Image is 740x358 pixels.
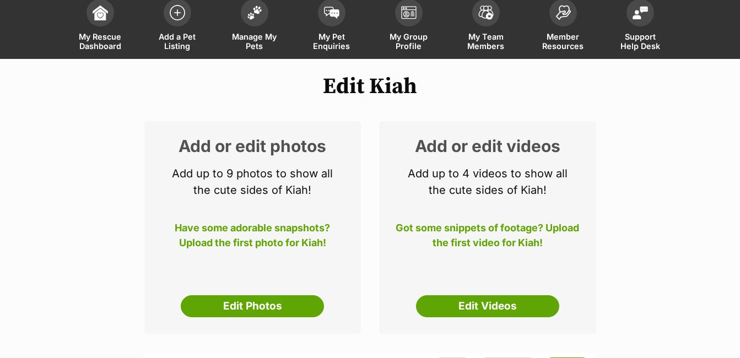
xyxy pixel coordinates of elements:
span: Add a Pet Listing [153,32,202,51]
span: My Group Profile [384,32,434,51]
p: Have some adorable snapshots? Upload the first photo for Kiah! [161,220,345,257]
h2: Add or edit videos [396,138,580,154]
img: dashboard-icon-eb2f2d2d3e046f16d808141f083e7271f6b2e854fb5c12c21221c1fb7104beca.svg [93,5,108,20]
img: manage-my-pets-icon-02211641906a0b7f246fdf0571729dbe1e7629f14944591b6c1af311fb30b64b.svg [247,6,262,20]
img: team-members-icon-5396bd8760b3fe7c0b43da4ab00e1e3bb1a5d9ba89233759b79545d2d3fc5d0d.svg [478,6,494,20]
span: My Rescue Dashboard [75,32,125,51]
span: Support Help Desk [615,32,665,51]
img: group-profile-icon-3fa3cf56718a62981997c0bc7e787c4b2cf8bcc04b72c1350f741eb67cf2f40e.svg [401,6,417,19]
a: Edit Videos [416,295,559,317]
h2: Add or edit photos [161,138,345,154]
span: Manage My Pets [230,32,279,51]
p: Add up to 9 photos to show all the cute sides of Kiah! [161,165,345,198]
span: My Pet Enquiries [307,32,357,51]
img: member-resources-icon-8e73f808a243e03378d46382f2149f9095a855e16c252ad45f914b54edf8863c.svg [555,5,571,20]
img: add-pet-listing-icon-0afa8454b4691262ce3f59096e99ab1cd57d4a30225e0717b998d2c9b9846f56.svg [170,5,185,20]
p: Add up to 4 videos to show all the cute sides of Kiah! [396,165,580,198]
img: pet-enquiries-icon-7e3ad2cf08bfb03b45e93fb7055b45f3efa6380592205ae92323e6603595dc1f.svg [324,7,339,19]
p: Got some snippets of footage? Upload the first video for Kiah! [396,220,580,257]
span: Member Resources [538,32,588,51]
span: My Team Members [461,32,511,51]
a: Edit Photos [181,295,324,317]
img: help-desk-icon-fdf02630f3aa405de69fd3d07c3f3aa587a6932b1a1747fa1d2bba05be0121f9.svg [633,6,648,19]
